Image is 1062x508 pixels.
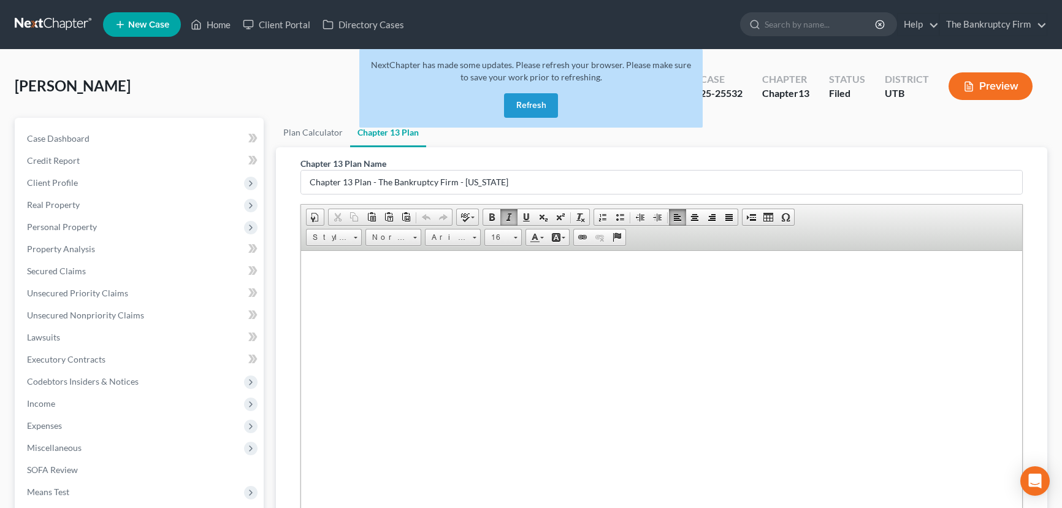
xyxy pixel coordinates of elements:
[371,60,691,82] span: NextChapter has made some updates. Please refresh your browser. Please make sure to save your wor...
[425,229,481,246] a: Arial
[700,87,743,101] div: 25-25532
[27,177,78,188] span: Client Profile
[237,13,316,36] a: Client Portal
[1020,466,1050,496] div: Open Intercom Messenger
[27,288,128,298] span: Unsecured Priority Claims
[762,87,809,101] div: Chapter
[185,13,237,36] a: Home
[485,229,510,245] span: 16
[329,209,346,225] a: Cut
[548,229,569,245] a: Background Color
[418,209,435,225] a: Undo
[365,229,421,246] a: Normal
[27,199,80,210] span: Real Property
[350,118,426,147] a: Chapter 13 Plan
[17,282,264,304] a: Unsecured Priority Claims
[760,209,777,225] a: Table
[500,209,518,225] a: Italic
[700,72,743,87] div: Case
[669,209,686,225] a: Align Left
[363,209,380,225] a: Paste
[17,128,264,150] a: Case Dashboard
[27,398,55,409] span: Income
[346,209,363,225] a: Copy
[27,354,105,364] span: Executory Contracts
[777,209,794,225] a: Insert Special Character
[829,72,865,87] div: Status
[426,229,468,245] span: Arial
[518,209,535,225] a: Underline
[17,304,264,326] a: Unsecured Nonpriority Claims
[574,229,591,245] a: Link
[306,229,362,246] a: Styles
[27,332,60,342] span: Lawsuits
[885,72,929,87] div: District
[762,72,809,87] div: Chapter
[17,150,264,172] a: Credit Report
[591,229,608,245] a: Unlink
[483,209,500,225] a: Bold
[27,266,86,276] span: Secured Claims
[526,229,548,245] a: Text Color
[949,72,1033,100] button: Preview
[397,209,414,225] a: Paste from Word
[17,459,264,481] a: SOFA Review
[829,87,865,101] div: Filed
[27,442,82,453] span: Miscellaneous
[686,209,703,225] a: Center
[27,376,139,387] span: Codebtors Insiders & Notices
[649,209,666,225] a: Increase Indent
[898,13,939,36] a: Help
[632,209,649,225] a: Decrease Indent
[535,209,552,225] a: Subscript
[301,171,1022,194] input: Enter name...
[720,209,738,225] a: Justify
[17,348,264,371] a: Executory Contracts
[300,157,386,170] label: Chapter 13 Plan Name
[940,13,1047,36] a: The Bankruptcy Firm
[484,229,522,246] a: 16
[611,209,628,225] a: Insert/Remove Bulleted List
[608,229,625,245] a: Anchor
[17,238,264,260] a: Property Analysis
[703,209,720,225] a: Align Right
[380,209,397,225] a: Paste as plain text
[594,209,611,225] a: Insert/Remove Numbered List
[366,229,409,245] span: Normal
[572,209,589,225] a: Remove Format
[17,260,264,282] a: Secured Claims
[15,77,131,94] span: [PERSON_NAME]
[743,209,760,225] a: Insert Page Break for Printing
[27,487,69,497] span: Means Test
[128,20,169,29] span: New Case
[27,420,62,431] span: Expenses
[27,155,80,166] span: Credit Report
[27,310,144,320] span: Unsecured Nonpriority Claims
[17,326,264,348] a: Lawsuits
[504,93,558,118] button: Refresh
[552,209,569,225] a: Superscript
[316,13,410,36] a: Directory Cases
[885,87,929,101] div: UTB
[435,209,452,225] a: Redo
[457,209,478,225] a: Spell Checker
[307,209,324,225] a: Document Properties
[798,87,809,99] span: 13
[27,133,90,144] span: Case Dashboard
[307,229,350,245] span: Styles
[765,13,877,36] input: Search by name...
[27,464,78,475] span: SOFA Review
[276,118,350,147] a: Plan Calculator
[27,221,97,232] span: Personal Property
[27,244,95,254] span: Property Analysis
